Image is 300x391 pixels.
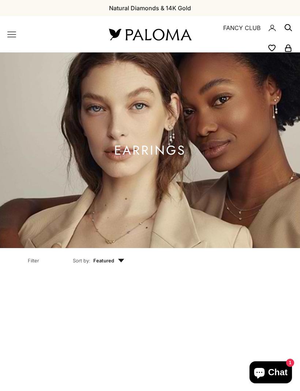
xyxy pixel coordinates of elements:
[93,257,124,264] span: Featured
[73,257,90,264] span: Sort by:
[11,248,56,271] button: Filter
[247,361,294,385] inbox-online-store-chat: Shopify online store chat
[209,16,293,52] nav: Secondary navigation
[109,3,191,13] p: Natural Diamonds & 14K Gold
[114,146,186,155] h1: Earrings
[56,248,141,271] button: Sort by: Featured
[7,30,91,39] nav: Primary navigation
[223,23,260,33] a: FANCY CLUB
